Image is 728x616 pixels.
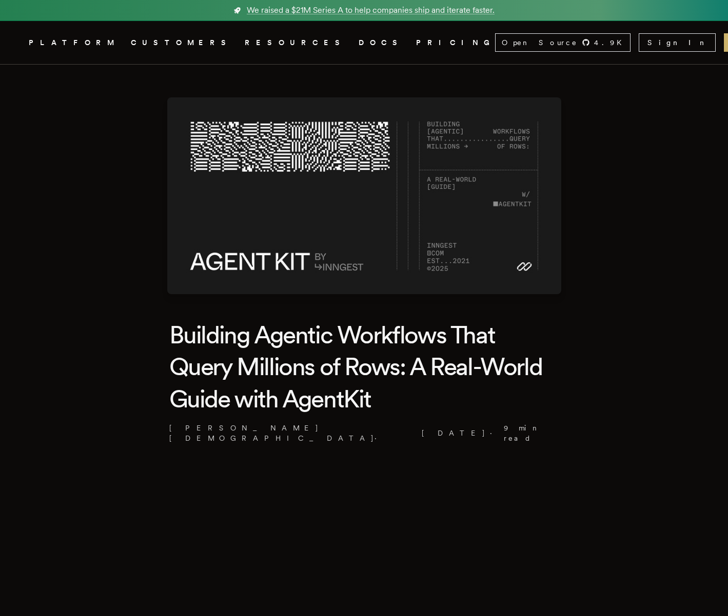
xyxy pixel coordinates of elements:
[419,428,486,438] span: [DATE]
[167,97,561,294] img: Featured image for Building Agentic Workflows That Query Millions of Rows: A Real-World Guide wit...
[169,319,559,415] h1: Building Agentic Workflows That Query Millions of Rows: A Real-World Guide with AgentKit
[131,36,232,49] a: CUSTOMERS
[169,423,559,443] p: [PERSON_NAME][DEMOGRAPHIC_DATA] · ·
[245,36,346,49] button: RESOURCES
[502,37,578,48] span: Open Source
[504,423,553,443] span: 9 min read
[416,36,495,49] a: PRICING
[247,4,495,16] span: We raised a $21M Series A to help companies ship and iterate faster.
[639,33,716,52] a: Sign In
[359,36,404,49] a: DOCS
[29,36,119,49] button: PLATFORM
[594,37,628,48] span: 4.9 K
